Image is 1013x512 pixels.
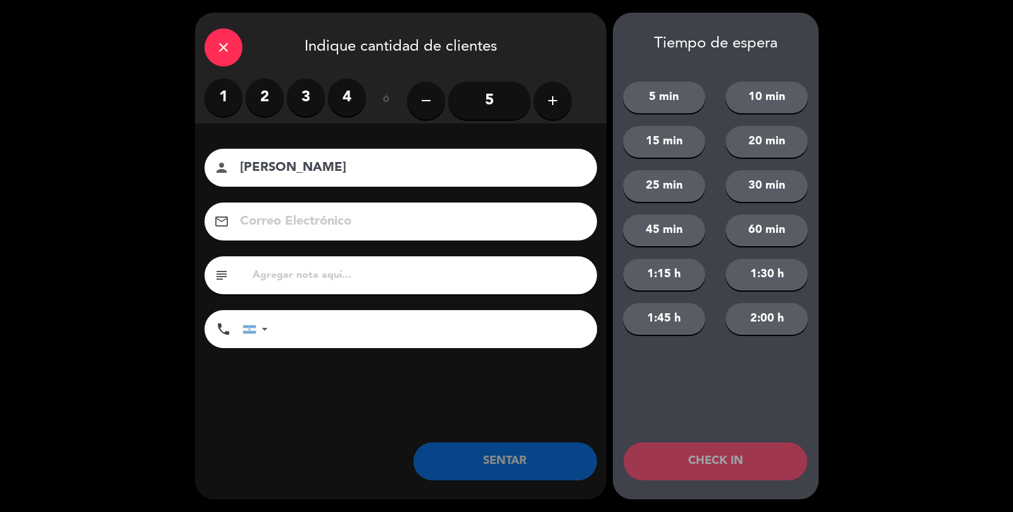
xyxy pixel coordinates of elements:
[216,40,231,55] i: close
[623,126,705,158] button: 15 min
[624,442,807,480] button: CHECK IN
[623,303,705,335] button: 1:45 h
[413,442,597,480] button: SENTAR
[287,78,325,116] label: 3
[328,78,366,116] label: 4
[243,311,272,347] div: Argentina: +54
[204,78,242,116] label: 1
[726,170,808,202] button: 30 min
[623,215,705,246] button: 45 min
[418,93,434,108] i: remove
[214,160,229,175] i: person
[195,13,607,78] div: Indique cantidad de clientes
[613,35,819,53] div: Tiempo de espera
[623,259,705,290] button: 1:15 h
[534,82,572,120] button: add
[251,266,588,284] input: Agregar nota aquí...
[239,211,581,233] input: Correo Electrónico
[239,157,581,179] input: Nombre del cliente
[726,303,808,335] button: 2:00 h
[366,78,407,123] div: ó
[623,82,705,113] button: 5 min
[726,259,808,290] button: 1:30 h
[407,82,445,120] button: remove
[726,126,808,158] button: 20 min
[214,268,229,283] i: subject
[214,214,229,229] i: email
[726,82,808,113] button: 10 min
[623,170,705,202] button: 25 min
[216,322,231,337] i: phone
[246,78,284,116] label: 2
[545,93,560,108] i: add
[726,215,808,246] button: 60 min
